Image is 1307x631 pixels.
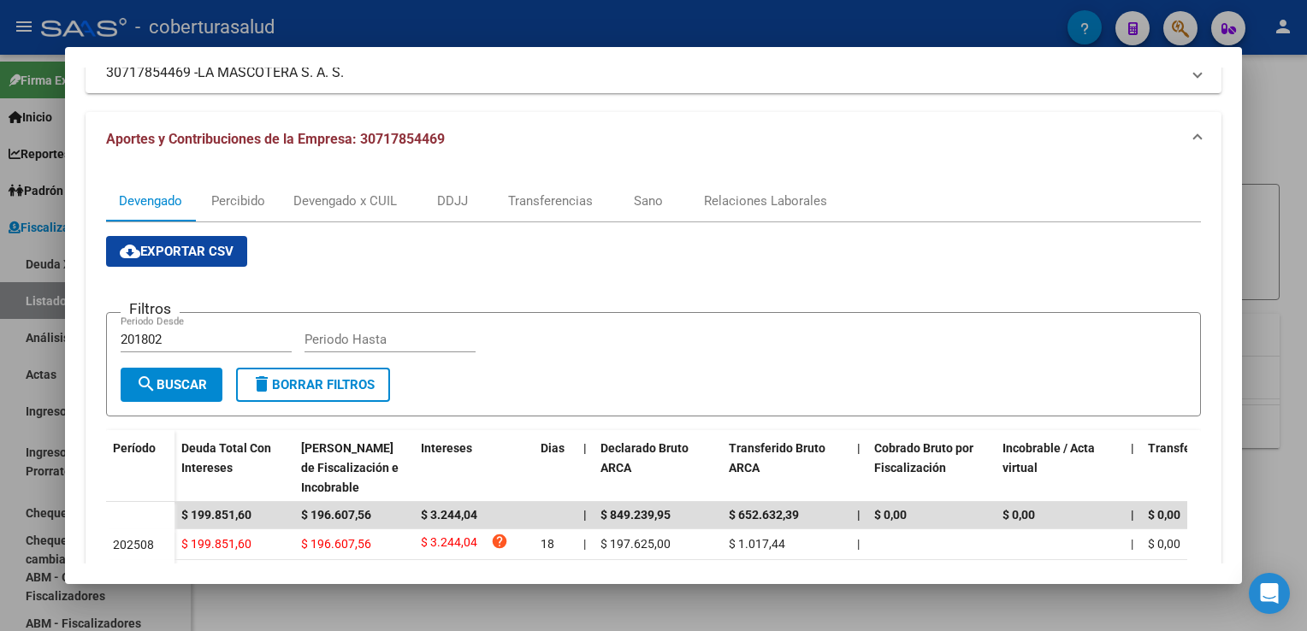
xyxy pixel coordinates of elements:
div: DDJJ [437,192,468,210]
span: 18 [541,537,554,551]
datatable-header-cell: Transferido Bruto ARCA [722,430,850,505]
button: Exportar CSV [106,236,247,267]
span: Período [113,441,156,455]
span: LA MASCOTERA S. A. S. [198,62,344,83]
span: $ 196.607,56 [301,537,371,551]
div: Transferencias [508,192,593,210]
span: $ 0,00 [874,508,907,522]
datatable-header-cell: Intereses [414,430,534,505]
datatable-header-cell: Declarado Bruto ARCA [594,430,722,505]
datatable-header-cell: | [577,430,594,505]
span: $ 3.244,04 [421,508,477,522]
span: Aportes y Contribuciones de la Empresa: 30717854469 [106,131,445,147]
mat-icon: cloud_download [120,241,140,262]
span: $ 1.017,44 [729,537,785,551]
span: | [857,537,860,551]
span: Intereses [421,441,472,455]
div: Devengado [119,192,182,210]
span: Exportar CSV [120,244,234,259]
span: | [583,508,587,522]
span: Cobrado Bruto por Fiscalización [874,441,973,475]
i: help [491,533,508,550]
button: Borrar Filtros [236,368,390,402]
button: Buscar [121,368,222,402]
span: $ 0,00 [1148,508,1180,522]
span: | [583,441,587,455]
datatable-header-cell: Deuda Bruta Neto de Fiscalización e Incobrable [294,430,414,505]
div: Open Intercom Messenger [1249,573,1290,614]
span: | [1131,537,1133,551]
span: $ 0,00 [1148,537,1180,551]
datatable-header-cell: | [1124,430,1141,505]
datatable-header-cell: Cobrado Bruto por Fiscalización [867,430,996,505]
datatable-header-cell: Deuda Total Con Intereses [174,430,294,505]
span: $ 196.607,56 [301,508,371,522]
span: | [857,508,860,522]
span: $ 3.244,04 [421,533,477,556]
mat-expansion-panel-header: 30717854469 -LA MASCOTERA S. A. S. [86,52,1221,93]
mat-icon: delete [251,374,272,394]
div: Devengado x CUIL [293,192,397,210]
datatable-header-cell: Incobrable / Acta virtual [996,430,1124,505]
datatable-header-cell: Período [106,430,174,502]
mat-icon: search [136,374,157,394]
div: Percibido [211,192,265,210]
span: $ 652.632,39 [729,508,799,522]
span: | [583,537,586,551]
span: Deuda Total Con Intereses [181,441,271,475]
span: 202508 [113,538,154,551]
span: Transferido Bruto ARCA [729,441,825,475]
div: Relaciones Laborales [704,192,827,210]
span: Dias [541,441,565,455]
datatable-header-cell: Transferido De Más [1141,430,1269,505]
span: Buscar [136,377,207,392]
div: Sano [634,192,663,210]
span: Transferido De Más [1148,441,1255,455]
span: Declarado Bruto ARCA [600,441,689,475]
datatable-header-cell: | [850,430,867,505]
span: Borrar Filtros [251,377,375,392]
h3: Filtros [121,299,180,318]
mat-expansion-panel-header: Aportes y Contribuciones de la Empresa: 30717854469 [86,112,1221,167]
datatable-header-cell: Dias [534,430,577,505]
span: | [857,441,860,455]
span: $ 0,00 [1002,508,1035,522]
span: $ 199.851,60 [181,508,251,522]
span: $ 197.625,00 [600,537,671,551]
span: Incobrable / Acta virtual [1002,441,1095,475]
span: $ 849.239,95 [600,508,671,522]
span: | [1131,508,1134,522]
mat-panel-title: 30717854469 - [106,62,1180,83]
span: | [1131,441,1134,455]
span: [PERSON_NAME] de Fiscalización e Incobrable [301,441,399,494]
span: $ 199.851,60 [181,537,251,551]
